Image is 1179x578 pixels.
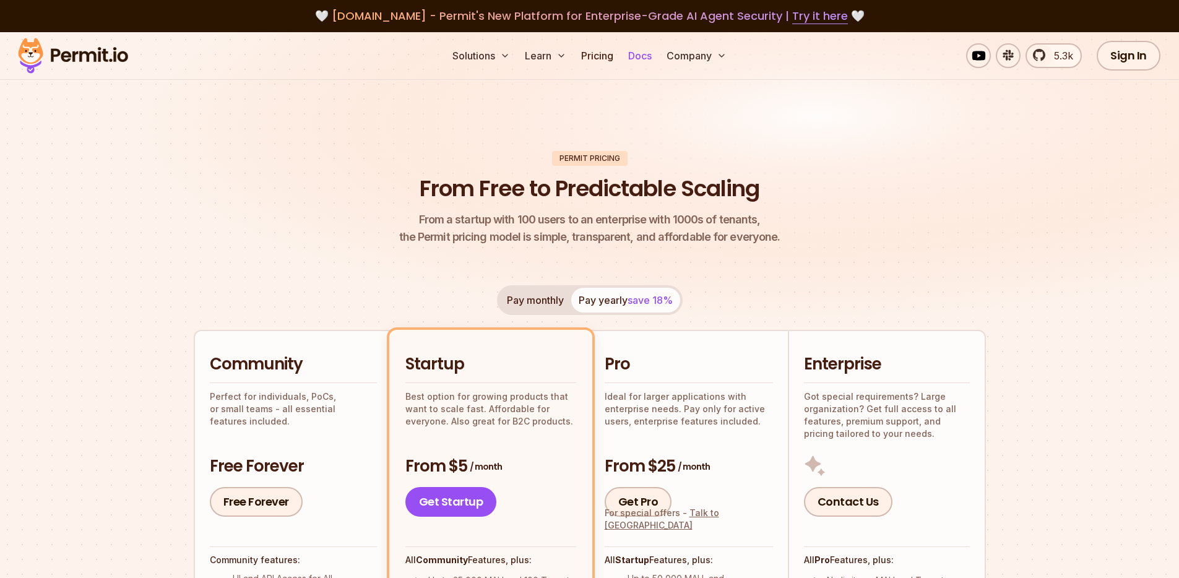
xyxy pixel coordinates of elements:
span: From a startup with 100 users to an enterprise with 1000s of tenants, [399,211,780,228]
h4: Community features: [210,554,377,566]
a: Docs [623,43,657,68]
strong: Community [416,554,468,565]
h2: Pro [605,353,773,376]
span: / month [470,460,502,473]
h4: All Features, plus: [804,554,970,566]
button: Solutions [447,43,515,68]
h2: Enterprise [804,353,970,376]
p: Perfect for individuals, PoCs, or small teams - all essential features included. [210,390,377,428]
h1: From Free to Predictable Scaling [420,173,759,204]
span: / month [678,460,710,473]
strong: Pro [814,554,830,565]
span: [DOMAIN_NAME] - Permit's New Platform for Enterprise-Grade AI Agent Security | [332,8,848,24]
div: Permit Pricing [552,151,628,166]
button: Learn [520,43,571,68]
p: Got special requirements? Large organization? Get full access to all features, premium support, a... [804,390,970,440]
a: Sign In [1097,41,1160,71]
a: Get Startup [405,487,497,517]
h4: All Features, plus: [405,554,576,566]
div: 🤍 🤍 [30,7,1149,25]
a: Free Forever [210,487,303,517]
a: 5.3k [1026,43,1082,68]
p: Best option for growing products that want to scale fast. Affordable for everyone. Also great for... [405,390,576,428]
button: Company [662,43,732,68]
h2: Community [210,353,377,376]
a: Get Pro [605,487,672,517]
h3: From $5 [405,455,576,478]
p: Ideal for larger applications with enterprise needs. Pay only for active users, enterprise featur... [605,390,773,428]
div: For special offers - [605,507,773,532]
a: Try it here [792,8,848,24]
span: 5.3k [1047,48,1073,63]
strong: Startup [615,554,649,565]
h3: From $25 [605,455,773,478]
img: Permit logo [12,35,134,77]
h4: All Features, plus: [605,554,773,566]
h3: Free Forever [210,455,377,478]
a: Pricing [576,43,618,68]
h2: Startup [405,353,576,376]
a: Contact Us [804,487,892,517]
button: Pay monthly [499,288,571,313]
p: the Permit pricing model is simple, transparent, and affordable for everyone. [399,211,780,246]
